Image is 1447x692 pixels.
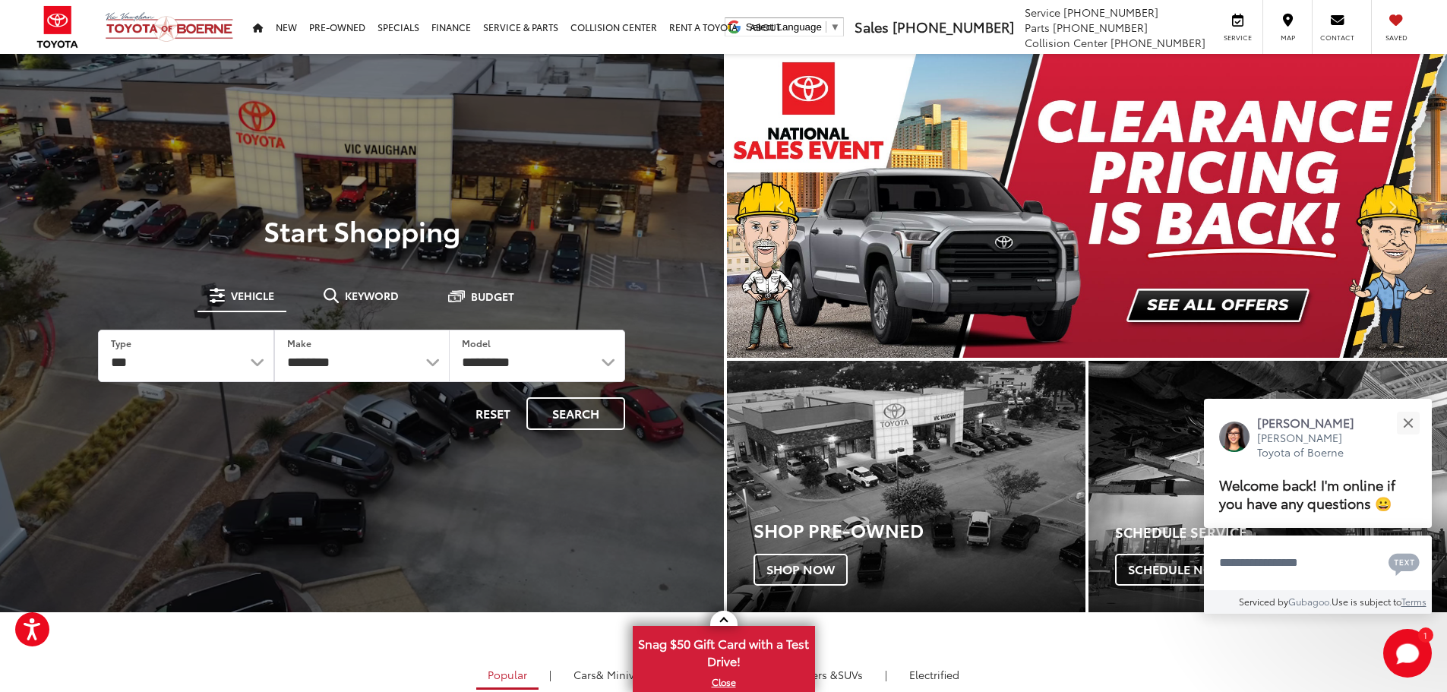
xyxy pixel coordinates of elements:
a: Electrified [898,662,971,687]
span: Service [1025,5,1060,20]
button: Close [1392,406,1424,439]
span: Welcome back! I'm online if you have any questions 😀 [1219,474,1395,513]
span: Budget [471,291,514,302]
button: Chat with SMS [1384,545,1424,580]
div: Close[PERSON_NAME][PERSON_NAME] Toyota of BoerneWelcome back! I'm online if you have any question... [1204,399,1432,614]
span: Contact [1320,33,1354,43]
a: SUVs [760,662,874,687]
h3: Shop Pre-Owned [754,520,1085,539]
span: Serviced by [1239,595,1288,608]
a: Terms [1401,595,1426,608]
span: [PHONE_NUMBER] [1063,5,1158,20]
span: Collision Center [1025,35,1107,50]
img: Vic Vaughan Toyota of Boerne [105,11,234,43]
span: [PHONE_NUMBER] [1111,35,1205,50]
span: Select Language [746,21,822,33]
a: Shop Pre-Owned Shop Now [727,361,1085,612]
span: [PHONE_NUMBER] [893,17,1014,36]
a: Cars [562,662,659,687]
a: Select Language​ [746,21,840,33]
span: Keyword [345,290,399,301]
label: Model [462,337,491,349]
label: Make [287,337,311,349]
span: ▼ [830,21,840,33]
a: Schedule Service Schedule Now [1088,361,1447,612]
span: Use is subject to [1332,595,1401,608]
span: Schedule Now [1115,554,1238,586]
span: Map [1271,33,1304,43]
a: Popular [476,662,539,690]
h4: Schedule Service [1115,525,1447,540]
span: Parts [1025,20,1050,35]
button: Click to view previous picture. [727,84,835,327]
p: [PERSON_NAME] Toyota of Boerne [1257,431,1370,460]
div: Toyota [1088,361,1447,612]
span: 1 [1423,631,1427,638]
li: | [545,667,555,682]
svg: Start Chat [1383,629,1432,678]
span: Saved [1379,33,1413,43]
span: Snag $50 Gift Card with a Test Drive! [634,627,814,674]
span: Sales [855,17,889,36]
p: [PERSON_NAME] [1257,414,1370,431]
button: Reset [463,397,523,430]
div: Toyota [727,361,1085,612]
label: Type [111,337,131,349]
button: Toggle Chat Window [1383,629,1432,678]
span: Service [1221,33,1255,43]
button: Click to view next picture. [1339,84,1447,327]
textarea: Type your message [1204,536,1432,590]
p: Start Shopping [64,215,660,245]
button: Search [526,397,625,430]
span: Vehicle [231,290,274,301]
span: & Minivan [596,667,647,682]
span: Shop Now [754,554,848,586]
span: [PHONE_NUMBER] [1053,20,1148,35]
li: | [881,667,891,682]
a: Gubagoo. [1288,595,1332,608]
svg: Text [1389,551,1420,576]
